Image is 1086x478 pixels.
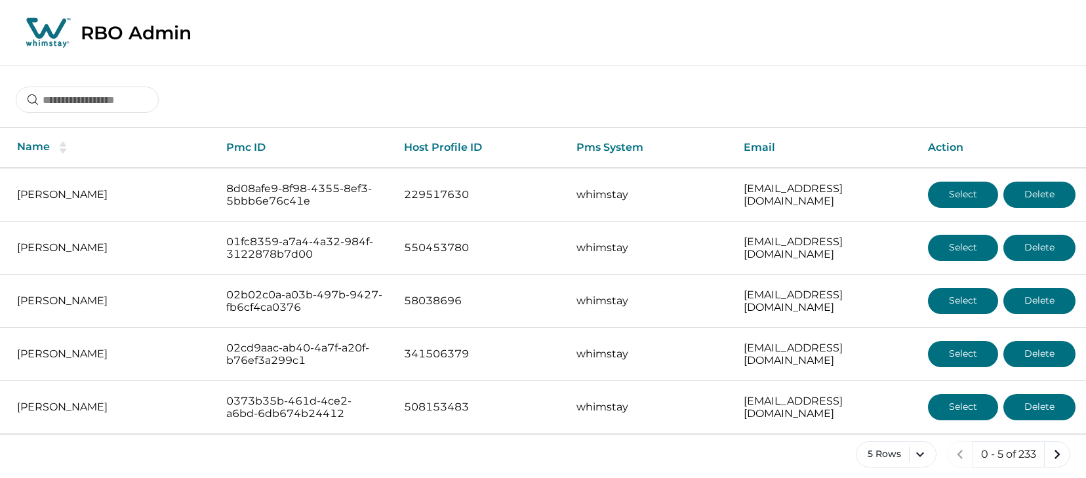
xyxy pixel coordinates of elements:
[928,235,998,261] button: Select
[1044,441,1070,468] button: next page
[744,182,907,208] p: [EMAIL_ADDRESS][DOMAIN_NAME]
[947,441,973,468] button: previous page
[404,294,556,308] p: 58038696
[17,188,205,201] p: [PERSON_NAME]
[744,342,907,367] p: [EMAIL_ADDRESS][DOMAIN_NAME]
[226,342,383,367] p: 02cd9aac-ab40-4a7f-a20f-b76ef3a299c1
[928,341,998,367] button: Select
[576,241,722,254] p: whimstay
[576,188,722,201] p: whimstay
[928,288,998,314] button: Select
[576,401,722,414] p: whimstay
[928,394,998,420] button: Select
[17,294,205,308] p: [PERSON_NAME]
[1003,394,1076,420] button: Delete
[226,235,383,261] p: 01fc8359-a7a4-4a32-984f-3122878b7d00
[393,128,567,168] th: Host Profile ID
[17,348,205,361] p: [PERSON_NAME]
[1003,341,1076,367] button: Delete
[981,448,1036,461] p: 0 - 5 of 233
[856,441,936,468] button: 5 Rows
[928,182,998,208] button: Select
[1003,235,1076,261] button: Delete
[744,289,907,314] p: [EMAIL_ADDRESS][DOMAIN_NAME]
[81,22,191,44] p: RBO Admin
[216,128,393,168] th: Pmc ID
[404,348,556,361] p: 341506379
[226,395,383,420] p: 0373b35b-461d-4ce2-a6bd-6db674b24412
[17,401,205,414] p: [PERSON_NAME]
[226,182,383,208] p: 8d08afe9-8f98-4355-8ef3-5bbb6e76c41e
[576,348,722,361] p: whimstay
[404,188,556,201] p: 229517630
[917,128,1086,168] th: Action
[733,128,917,168] th: Email
[404,401,556,414] p: 508153483
[404,241,556,254] p: 550453780
[1003,182,1076,208] button: Delete
[226,289,383,314] p: 02b02c0a-a03b-497b-9427-fb6cf4ca0376
[576,294,722,308] p: whimstay
[566,128,733,168] th: Pms System
[17,241,205,254] p: [PERSON_NAME]
[744,395,907,420] p: [EMAIL_ADDRESS][DOMAIN_NAME]
[973,441,1045,468] button: 0 - 5 of 233
[50,141,76,154] button: sorting
[1003,288,1076,314] button: Delete
[744,235,907,261] p: [EMAIL_ADDRESS][DOMAIN_NAME]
